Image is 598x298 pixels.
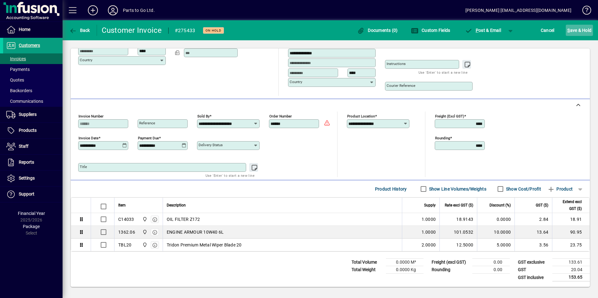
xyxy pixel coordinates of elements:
[19,144,28,149] span: Staff
[167,229,224,235] span: ENGINE ARMOUR 10W40 6L
[83,5,103,16] button: Add
[3,155,63,170] a: Reports
[269,114,292,118] mat-label: Order number
[435,136,450,140] mat-label: Rounding
[19,160,34,165] span: Reports
[428,266,472,274] td: Rounding
[18,211,45,216] span: Financial Year
[372,183,409,195] button: Product History
[418,69,468,76] mat-hint: Use 'Enter' to start a new line
[3,139,63,154] a: Staff
[68,25,92,36] button: Back
[3,186,63,202] a: Support
[3,107,63,122] a: Suppliers
[205,28,221,32] span: On hold
[443,229,473,235] div: 101.0532
[199,143,223,147] mat-label: Delivery status
[387,83,415,88] mat-label: Courier Reference
[3,171,63,186] a: Settings
[79,136,99,140] mat-label: Invoice date
[386,266,423,274] td: 0.0000 Kg
[578,1,590,22] a: Knowledge Base
[477,213,514,226] td: 0.0000
[123,5,155,15] div: Parts to Go Ltd.
[536,202,548,209] span: GST ($)
[552,274,590,281] td: 153.65
[167,242,242,248] span: Tridon Premium Metal Wiper Blade 20
[19,43,40,48] span: Customers
[3,22,63,37] a: Home
[465,28,501,33] span: ost & Email
[409,25,452,36] button: Custom Fields
[167,202,186,209] span: Description
[567,25,591,35] span: ave & Hold
[465,5,571,15] div: [PERSON_NAME] [EMAIL_ADDRESS][DOMAIN_NAME]
[552,226,590,239] td: 90.95
[505,186,541,192] label: Show Cost/Profit
[118,229,135,235] div: 1362.06
[547,184,573,194] span: Product
[19,191,34,196] span: Support
[477,239,514,251] td: 5.0000
[552,259,590,266] td: 133.61
[462,25,504,36] button: Post & Email
[139,121,155,125] mat-label: Reference
[422,216,436,222] span: 1.0000
[23,224,40,229] span: Package
[387,62,406,66] mat-label: Instructions
[3,123,63,138] a: Products
[539,25,556,36] button: Cancel
[347,114,375,118] mat-label: Product location
[477,226,514,239] td: 10.0000
[514,226,552,239] td: 13.64
[541,25,555,35] span: Cancel
[348,259,386,266] td: Total Volume
[80,58,92,62] mat-label: Country
[411,28,450,33] span: Custom Fields
[472,266,510,274] td: 0.00
[428,186,486,192] label: Show Line Volumes/Weights
[197,114,210,118] mat-label: Sold by
[19,27,30,32] span: Home
[167,216,200,222] span: OIL FILTER Z172
[435,114,464,118] mat-label: Freight (excl GST)
[428,259,472,266] td: Freight (excl GST)
[69,28,90,33] span: Back
[103,5,123,16] button: Profile
[3,53,63,64] a: Invoices
[515,259,552,266] td: GST exclusive
[80,165,87,169] mat-label: Title
[472,259,510,266] td: 0.00
[19,128,37,133] span: Products
[356,25,399,36] button: Documents (0)
[443,242,473,248] div: 12.5000
[141,229,148,236] span: DAE - Bulk Store
[138,136,159,140] mat-label: Payment due
[552,239,590,251] td: 23.75
[422,229,436,235] span: 1.0000
[6,67,30,72] span: Payments
[3,96,63,107] a: Communications
[443,216,473,222] div: 18.9143
[357,28,398,33] span: Documents (0)
[489,202,511,209] span: Discount (%)
[118,202,126,209] span: Item
[386,259,423,266] td: 0.0000 M³
[63,25,97,36] app-page-header-button: Back
[175,26,195,36] div: #275433
[514,213,552,226] td: 2.84
[6,77,24,82] span: Quotes
[118,242,131,248] div: TBL20
[141,241,148,248] span: DAE - Bulk Store
[79,114,104,118] mat-label: Invoice number
[6,56,26,61] span: Invoices
[3,75,63,85] a: Quotes
[552,213,590,226] td: 18.91
[6,88,32,93] span: Backorders
[6,99,43,104] span: Communications
[515,266,552,274] td: GST
[422,242,436,248] span: 2.0000
[514,239,552,251] td: 3.56
[205,172,255,179] mat-hint: Use 'Enter' to start a new line
[445,202,473,209] span: Rate excl GST ($)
